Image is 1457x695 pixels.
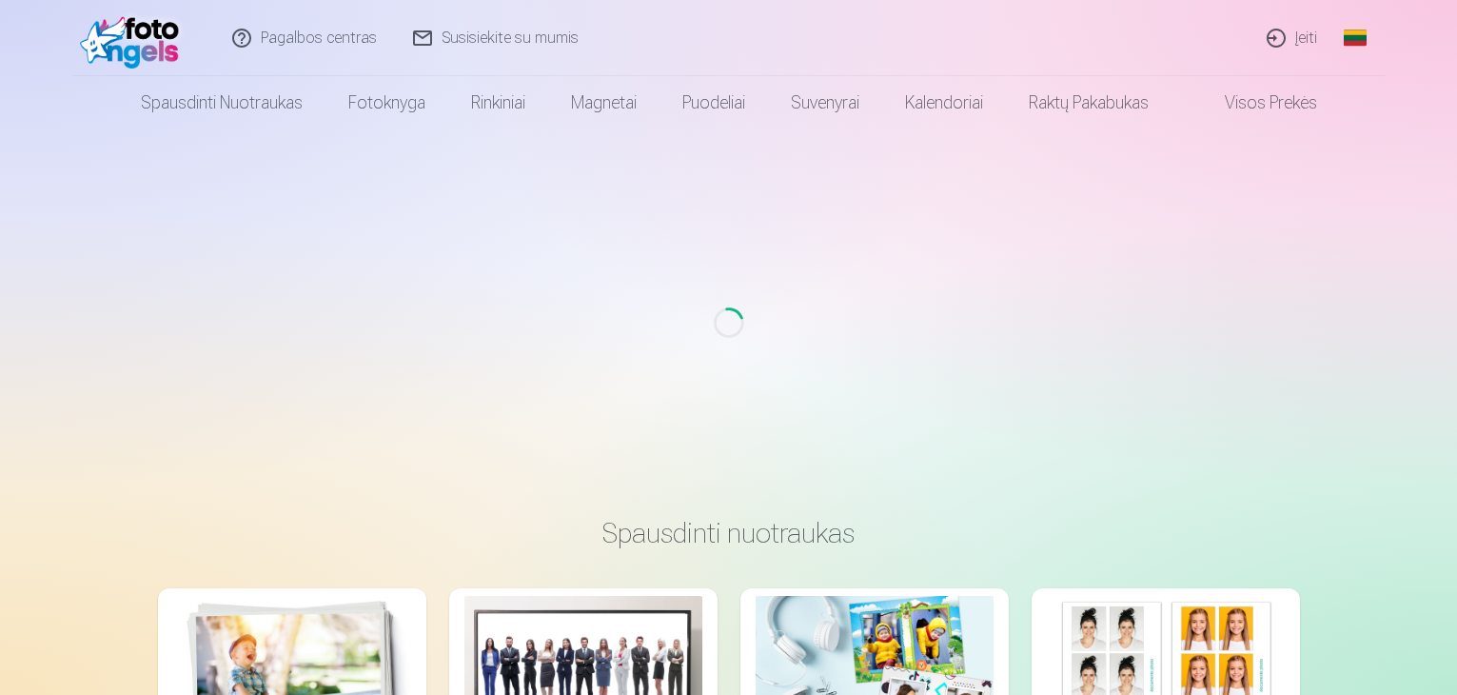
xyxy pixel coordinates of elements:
a: Visos prekės [1172,76,1340,129]
a: Fotoknyga [325,76,448,129]
a: Rinkiniai [448,76,548,129]
a: Raktų pakabukas [1006,76,1172,129]
h3: Spausdinti nuotraukas [173,516,1285,550]
a: Puodeliai [660,76,768,129]
img: /fa2 [80,8,189,69]
a: Kalendoriai [882,76,1006,129]
a: Spausdinti nuotraukas [118,76,325,129]
a: Suvenyrai [768,76,882,129]
a: Magnetai [548,76,660,129]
